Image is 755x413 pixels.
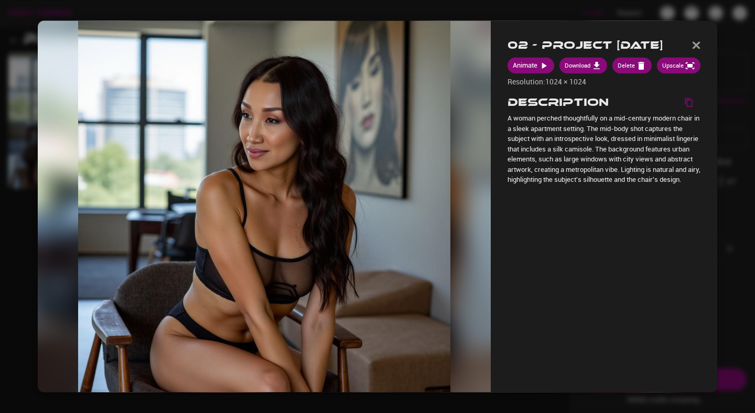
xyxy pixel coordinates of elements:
[683,96,700,110] button: Copy description
[692,41,700,49] img: Close modal icon button
[508,58,554,74] button: Animate
[559,58,607,74] button: Download
[508,96,609,109] h2: Description
[78,20,450,392] img: d41cc2d4-c628-4e45-b3ce-1d2b442b00c1.jpg
[508,114,700,186] p: A woman perched thoughtfully on a mid-century modern chair in a sleek apartment setting. The mid-...
[612,58,652,74] button: Delete
[508,77,700,88] p: Resolution: 1024 × 1024
[508,39,663,52] h2: 02 - Project [DATE]
[657,58,700,74] button: Upscale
